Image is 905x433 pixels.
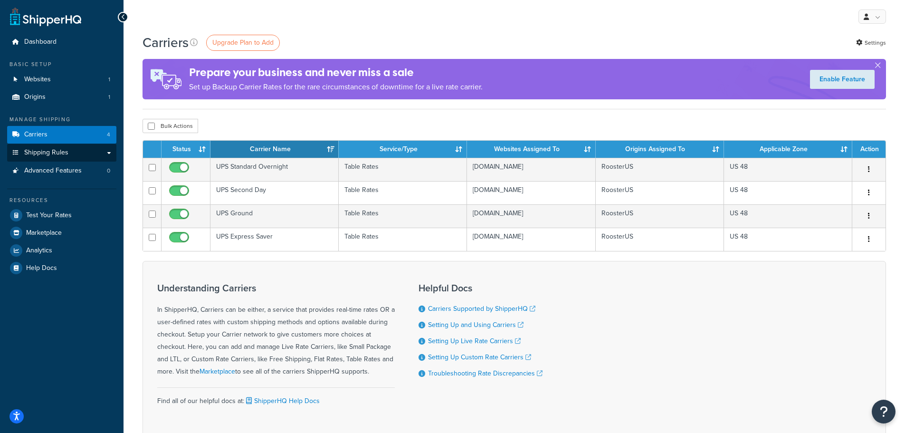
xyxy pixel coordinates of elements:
[428,352,531,362] a: Setting Up Custom Rate Carriers
[7,88,116,106] li: Origins
[339,204,467,228] td: Table Rates
[339,228,467,251] td: Table Rates
[143,33,189,52] h1: Carriers
[143,59,189,99] img: ad-rules-rateshop-fe6ec290ccb7230408bd80ed9643f0289d75e0ffd9eb532fc0e269fcd187b520.png
[428,336,521,346] a: Setting Up Live Rate Carriers
[7,162,116,180] a: Advanced Features 0
[7,144,116,162] a: Shipping Rules
[143,119,198,133] button: Bulk Actions
[157,387,395,407] div: Find all of our helpful docs at:
[339,158,467,181] td: Table Rates
[7,115,116,124] div: Manage Shipping
[467,158,595,181] td: [DOMAIN_NAME]
[596,158,724,181] td: RoosterUS
[212,38,274,48] span: Upgrade Plan to Add
[428,304,535,314] a: Carriers Supported by ShipperHQ
[419,283,543,293] h3: Helpful Docs
[26,212,72,220] span: Test Your Rates
[872,400,895,423] button: Open Resource Center
[210,141,339,158] th: Carrier Name: activate to sort column ascending
[428,320,524,330] a: Setting Up and Using Carriers
[856,36,886,49] a: Settings
[428,368,543,378] a: Troubleshooting Rate Discrepancies
[24,76,51,84] span: Websites
[339,141,467,158] th: Service/Type: activate to sort column ascending
[210,181,339,204] td: UPS Second Day
[596,228,724,251] td: RoosterUS
[7,242,116,259] a: Analytics
[467,141,595,158] th: Websites Assigned To: activate to sort column ascending
[724,141,852,158] th: Applicable Zone: activate to sort column ascending
[26,229,62,237] span: Marketplace
[810,70,875,89] a: Enable Feature
[26,264,57,272] span: Help Docs
[108,93,110,101] span: 1
[210,158,339,181] td: UPS Standard Overnight
[467,228,595,251] td: [DOMAIN_NAME]
[339,181,467,204] td: Table Rates
[24,131,48,139] span: Carriers
[24,38,57,46] span: Dashboard
[7,33,116,51] a: Dashboard
[157,283,395,293] h3: Understanding Carriers
[7,224,116,241] a: Marketplace
[7,60,116,68] div: Basic Setup
[7,88,116,106] a: Origins 1
[596,141,724,158] th: Origins Assigned To: activate to sort column ascending
[852,141,886,158] th: Action
[157,283,395,378] div: In ShipperHQ, Carriers can be either, a service that provides real-time rates OR a user-defined r...
[189,80,483,94] p: Set up Backup Carrier Rates for the rare circumstances of downtime for a live rate carrier.
[24,149,68,157] span: Shipping Rules
[24,93,46,101] span: Origins
[108,76,110,84] span: 1
[7,162,116,180] li: Advanced Features
[210,204,339,228] td: UPS Ground
[724,181,852,204] td: US 48
[10,7,81,26] a: ShipperHQ Home
[467,181,595,204] td: [DOMAIN_NAME]
[26,247,52,255] span: Analytics
[24,167,82,175] span: Advanced Features
[162,141,210,158] th: Status: activate to sort column ascending
[107,131,110,139] span: 4
[210,228,339,251] td: UPS Express Saver
[467,204,595,228] td: [DOMAIN_NAME]
[7,260,116,277] a: Help Docs
[724,228,852,251] td: US 48
[200,366,235,376] a: Marketplace
[206,35,280,51] a: Upgrade Plan to Add
[189,65,483,80] h4: Prepare your business and never miss a sale
[7,126,116,144] li: Carriers
[724,158,852,181] td: US 48
[724,204,852,228] td: US 48
[107,167,110,175] span: 0
[7,196,116,204] div: Resources
[596,181,724,204] td: RoosterUS
[596,204,724,228] td: RoosterUS
[244,396,320,406] a: ShipperHQ Help Docs
[7,126,116,144] a: Carriers 4
[7,71,116,88] a: Websites 1
[7,207,116,224] a: Test Your Rates
[7,71,116,88] li: Websites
